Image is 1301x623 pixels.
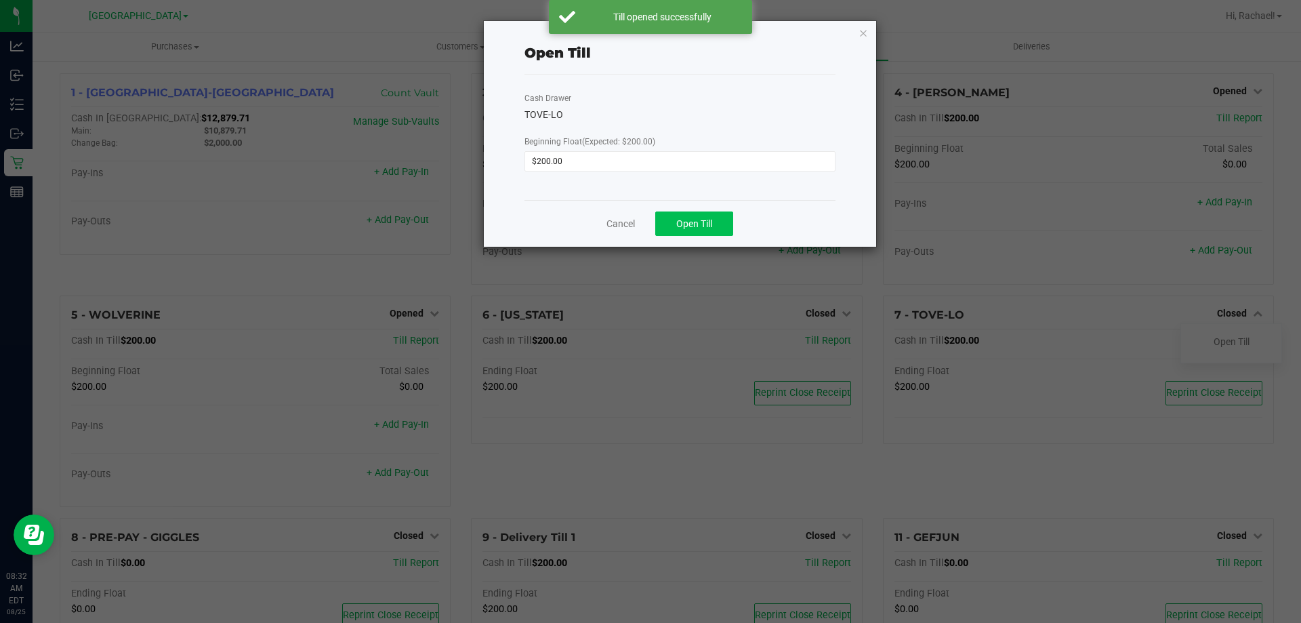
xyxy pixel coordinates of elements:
span: Beginning Float [524,137,655,146]
div: Till opened successfully [583,10,742,24]
div: TOVE-LO [524,108,835,122]
label: Cash Drawer [524,92,571,104]
span: (Expected: $200.00) [582,137,655,146]
iframe: Resource center [14,515,54,555]
span: Open Till [676,218,712,229]
a: Cancel [606,217,635,231]
button: Open Till [655,212,733,236]
div: Open Till [524,43,591,63]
